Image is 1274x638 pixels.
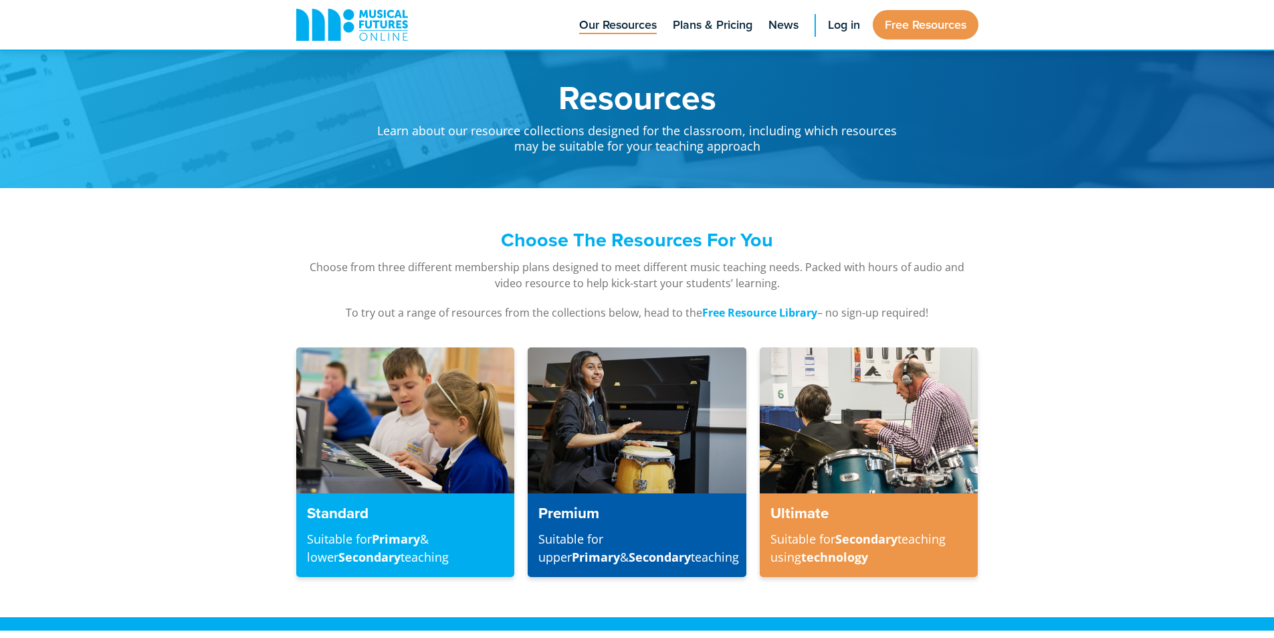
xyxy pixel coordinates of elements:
a: Premium Suitable for upperPrimary&Secondaryteaching [528,347,746,576]
p: To try out a range of resources from the collections below, head to the – no sign-up required! [296,305,978,321]
a: Free Resources [873,10,978,39]
strong: Primary [372,531,420,547]
a: Ultimate Suitable forSecondaryteaching usingtechnology [760,347,978,576]
p: Suitable for teaching using [770,530,967,566]
p: Suitable for & lower teaching [307,530,504,566]
p: Learn about our resource collections designed for the classroom, including which resources may be... [377,114,898,155]
strong: Secondary [629,549,691,565]
p: Suitable for upper & teaching [538,530,735,566]
a: Standard Suitable forPrimary& lowerSecondaryteaching [296,347,514,576]
h4: Premium [538,504,735,522]
strong: Secondary [835,531,897,547]
strong: technology [801,549,868,565]
span: Our Resources [579,16,657,34]
span: Plans & Pricing [673,16,752,34]
h4: Ultimate [770,504,967,522]
a: Free Resource Library [702,305,817,321]
span: Log in [828,16,860,34]
strong: Choose The Resources For You [501,226,773,254]
strong: Secondary [338,549,401,565]
p: Choose from three different membership plans designed to meet different music teaching needs. Pac... [296,259,978,291]
h4: Standard [307,504,504,522]
strong: Primary [572,549,620,565]
h1: Resources [377,80,898,114]
span: News [768,16,799,34]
